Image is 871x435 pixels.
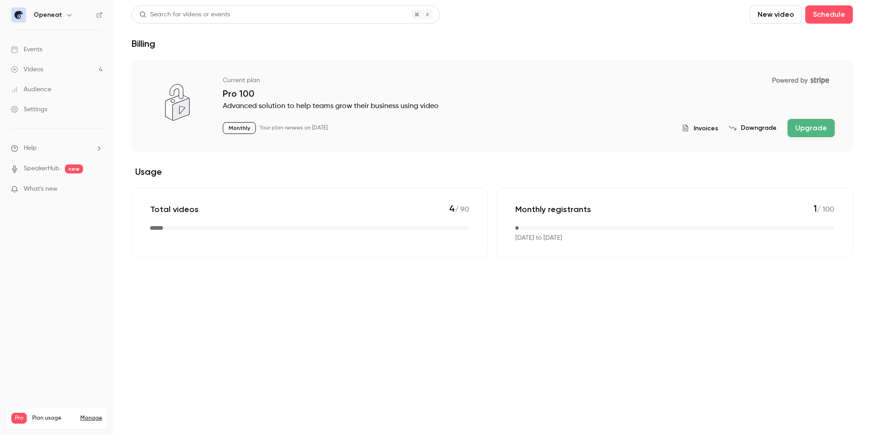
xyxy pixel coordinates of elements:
p: Your plan renews on [DATE] [259,124,328,132]
button: Upgrade [788,119,835,137]
button: New video [750,5,802,24]
iframe: Noticeable Trigger [92,185,103,193]
span: What's new [24,184,58,194]
span: Invoices [694,124,718,133]
h1: Billing [132,38,155,49]
span: Plan usage [32,415,75,422]
li: help-dropdown-opener [11,143,103,153]
div: Audience [11,85,51,94]
p: Current plan [223,76,260,85]
img: Openeat [11,8,26,22]
button: Schedule [805,5,853,24]
a: Manage [80,415,102,422]
div: Videos [11,65,43,74]
span: 1 [813,203,817,214]
span: 4 [449,203,455,214]
h2: Usage [132,166,853,177]
div: Settings [11,105,47,114]
section: billing [132,60,853,258]
p: Monthly registrants [515,204,591,215]
p: Advanced solution to help teams grow their business using video [223,101,835,112]
p: / 90 [449,203,469,215]
div: Search for videos or events [139,10,230,20]
span: Pro [11,413,27,424]
p: Pro 100 [223,88,835,99]
p: / 100 [813,203,834,215]
p: Monthly [223,122,256,134]
a: SpeakerHub [24,164,59,173]
p: [DATE] to [DATE] [515,233,562,243]
button: Invoices [682,124,718,133]
p: Total videos [150,204,199,215]
h6: Openeat [34,10,62,20]
div: Events [11,45,42,54]
button: Downgrade [729,124,777,133]
span: Help [24,143,37,153]
span: new [65,164,83,173]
